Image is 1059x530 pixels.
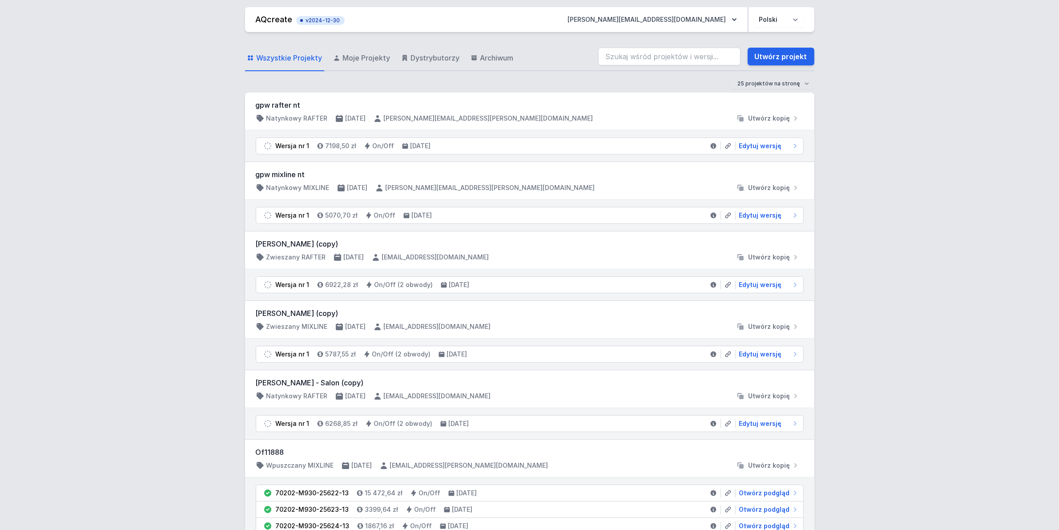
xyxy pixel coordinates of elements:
[263,280,272,289] img: draft.svg
[346,392,366,401] h4: [DATE]
[449,280,470,289] h4: [DATE]
[331,45,392,71] a: Moje Projekty
[749,183,790,192] span: Utwórz kopię
[739,211,782,220] span: Edytuj wersję
[739,280,782,289] span: Edytuj wersję
[457,489,477,498] h4: [DATE]
[343,53,391,63] span: Moje Projekty
[733,322,804,331] button: Utwórz kopię
[263,419,272,428] img: draft.svg
[276,211,310,220] div: Wersja nr 1
[384,392,491,401] h4: [EMAIL_ADDRESS][DOMAIN_NAME]
[326,211,358,220] h4: 5070,70 zł
[256,100,804,110] h3: gpw rafter nt
[749,322,790,331] span: Utwórz kopię
[276,489,349,498] div: 70202-M930-25622-13
[748,48,814,65] a: Utwórz projekt
[480,53,514,63] span: Archiwum
[266,253,326,262] h4: Zwieszany RAFTER
[739,505,790,514] span: Otwórz podgląd
[263,350,272,359] img: draft.svg
[372,350,431,359] h4: On/Off (2 obwody)
[749,461,790,470] span: Utwórz kopię
[326,419,358,428] h4: 6268,85 zł
[256,169,804,180] h3: gpw mixline nt
[326,350,356,359] h4: 5787,55 zł
[276,280,310,289] div: Wersja nr 1
[266,392,328,401] h4: Natynkowy RAFTER
[373,142,395,150] h4: On/Off
[374,280,433,289] h4: On/Off (2 obwody)
[266,322,328,331] h4: Zwieszany MIXLINE
[749,114,790,123] span: Utwórz kopię
[736,419,800,428] a: Edytuj wersję
[733,183,804,192] button: Utwórz kopię
[276,350,310,359] div: Wersja nr 1
[386,183,595,192] h4: [PERSON_NAME][EMAIL_ADDRESS][PERSON_NAME][DOMAIN_NAME]
[598,48,741,65] input: Szukaj wśród projektów i wersji...
[449,419,469,428] h4: [DATE]
[739,350,782,359] span: Edytuj wersję
[419,489,441,498] h4: On/Off
[374,419,433,428] h4: On/Off (2 obwody)
[256,308,804,319] h3: [PERSON_NAME] (copy)
[411,142,431,150] h4: [DATE]
[754,12,804,28] select: Wybierz język
[326,280,358,289] h4: 6922,28 zł
[256,377,804,388] h3: [PERSON_NAME] - Salon (copy)
[245,45,324,71] a: Wszystkie Projekty
[347,183,368,192] h4: [DATE]
[469,45,515,71] a: Archiwum
[266,461,334,470] h4: Wpuszczany MIXLINE
[411,53,460,63] span: Dystrybutorzy
[736,280,800,289] a: Edytuj wersję
[257,53,322,63] span: Wszystkie Projekty
[256,239,804,249] h3: [PERSON_NAME] (copy)
[374,211,396,220] h4: On/Off
[276,419,310,428] div: Wersja nr 1
[736,489,800,498] a: Otwórz podgląd
[412,211,432,220] h4: [DATE]
[296,14,345,25] button: v2024-12-30
[739,419,782,428] span: Edytuj wersję
[382,253,489,262] h4: [EMAIL_ADDRESS][DOMAIN_NAME]
[561,12,744,28] button: [PERSON_NAME][EMAIL_ADDRESS][DOMAIN_NAME]
[346,322,366,331] h4: [DATE]
[326,142,357,150] h4: 7198,50 zł
[384,114,593,123] h4: [PERSON_NAME][EMAIL_ADDRESS][PERSON_NAME][DOMAIN_NAME]
[301,17,340,24] span: v2024-12-30
[263,211,272,220] img: draft.svg
[384,322,491,331] h4: [EMAIL_ADDRESS][DOMAIN_NAME]
[365,505,399,514] h4: 3399,64 zł
[399,45,462,71] a: Dystrybutorzy
[352,461,372,470] h4: [DATE]
[346,114,366,123] h4: [DATE]
[736,350,800,359] a: Edytuj wersję
[344,253,364,262] h4: [DATE]
[749,392,790,401] span: Utwórz kopię
[415,505,436,514] h4: On/Off
[276,142,310,150] div: Wersja nr 1
[736,505,800,514] a: Otwórz podgląd
[263,142,272,150] img: draft.svg
[447,350,467,359] h4: [DATE]
[256,15,293,24] a: AQcreate
[390,461,548,470] h4: [EMAIL_ADDRESS][PERSON_NAME][DOMAIN_NAME]
[749,253,790,262] span: Utwórz kopię
[739,489,790,498] span: Otwórz podgląd
[276,505,349,514] div: 70202-M930-25623-13
[736,211,800,220] a: Edytuj wersję
[266,114,328,123] h4: Natynkowy RAFTER
[739,142,782,150] span: Edytuj wersję
[733,114,804,123] button: Utwórz kopię
[256,447,804,457] h3: Of11888
[736,142,800,150] a: Edytuj wersję
[365,489,403,498] h4: 15 472,64 zł
[733,461,804,470] button: Utwórz kopię
[266,183,330,192] h4: Natynkowy MIXLINE
[733,253,804,262] button: Utwórz kopię
[733,392,804,401] button: Utwórz kopię
[452,505,473,514] h4: [DATE]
